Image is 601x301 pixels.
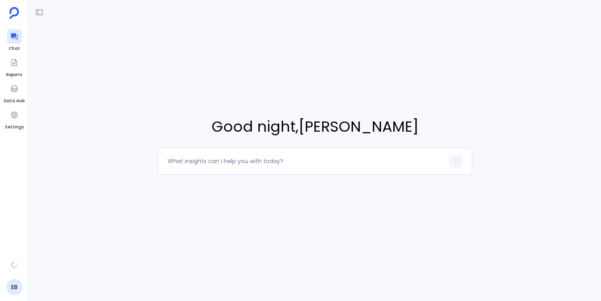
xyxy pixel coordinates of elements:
[9,7,19,19] img: petavue logo
[6,72,22,78] span: Reports
[10,261,18,269] img: spinner-B0dY0IHp.gif
[6,279,22,295] a: EB
[7,29,22,52] a: Chat
[7,45,22,52] span: Chat
[6,55,22,78] a: Reports
[5,124,24,130] span: Settings
[4,98,25,104] span: Data Hub
[5,108,24,130] a: Settings
[4,81,25,104] a: Data Hub
[157,116,472,138] span: Good night , [PERSON_NAME]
